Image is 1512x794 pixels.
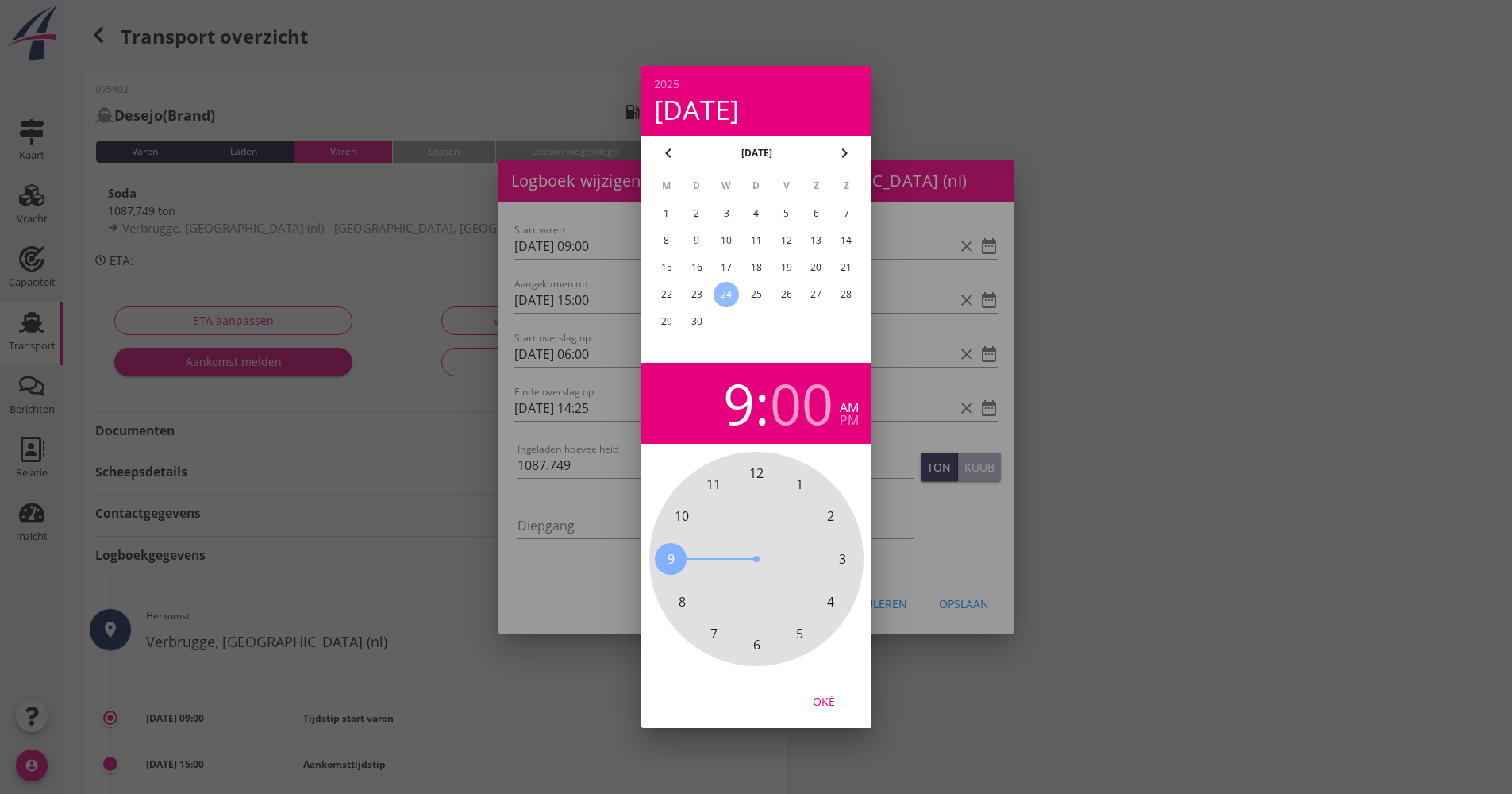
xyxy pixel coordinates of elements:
[795,475,802,494] span: 1
[742,172,771,199] th: D
[789,687,859,715] button: Oké
[682,172,710,199] th: D
[749,464,764,483] span: 12
[752,635,760,654] span: 6
[773,228,798,253] button: 12
[838,549,845,569] span: 3
[840,414,859,426] div: pm
[827,592,834,611] span: 4
[710,624,717,643] span: 7
[803,228,829,253] button: 13
[714,201,739,226] button: 3
[833,228,859,253] button: 14
[743,201,768,226] button: 4
[743,282,768,307] button: 25
[653,309,679,334] button: 29
[770,376,833,431] div: 00
[802,693,846,710] div: Oké
[654,79,859,90] div: 2025
[832,172,860,199] th: Z
[795,624,802,643] span: 5
[803,255,829,280] button: 20
[723,376,755,431] div: 9
[683,282,709,307] button: 23
[683,255,709,280] button: 16
[773,255,798,280] button: 19
[771,172,800,199] th: V
[653,201,679,226] button: 1
[773,282,798,307] button: 26
[743,228,768,253] button: 11
[683,201,709,226] button: 2
[712,172,741,199] th: W
[667,549,674,569] span: 9
[835,144,854,163] i: chevron_right
[773,201,798,226] button: 5
[714,282,739,307] button: 24
[706,475,721,494] span: 11
[827,507,834,526] span: 2
[714,228,739,253] button: 10
[803,201,829,226] button: 6
[743,255,768,280] button: 18
[833,282,859,307] button: 28
[652,172,681,199] th: M
[678,592,685,611] span: 8
[659,144,678,163] i: chevron_left
[653,255,679,280] button: 15
[803,282,829,307] button: 27
[654,96,859,123] div: [DATE]
[833,255,859,280] button: 21
[653,228,679,253] button: 8
[833,201,859,226] button: 7
[675,507,689,526] span: 10
[683,228,709,253] button: 9
[653,282,679,307] button: 22
[840,401,859,414] div: am
[736,141,776,165] button: [DATE]
[714,255,739,280] button: 17
[755,376,770,431] span: :
[683,309,709,334] button: 30
[802,172,830,199] th: Z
